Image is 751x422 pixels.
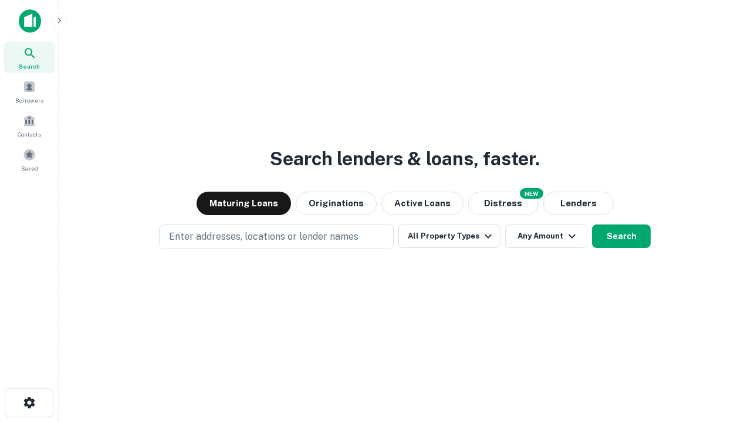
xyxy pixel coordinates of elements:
[159,224,394,249] button: Enter addresses, locations or lender names
[4,76,55,107] a: Borrowers
[4,42,55,73] a: Search
[592,224,651,248] button: Search
[520,188,543,199] div: NEW
[19,62,40,71] span: Search
[4,110,55,141] a: Contacts
[169,230,358,244] p: Enter addresses, locations or lender names
[398,224,500,248] button: All Property Types
[381,192,464,215] button: Active Loans
[468,192,539,215] button: Search distressed loans with lien and other non-mortgage details.
[197,192,291,215] button: Maturing Loans
[21,164,38,173] span: Saved
[15,96,43,105] span: Borrowers
[18,130,41,139] span: Contacts
[543,192,614,215] button: Lenders
[692,328,751,384] iframe: Chat Widget
[296,192,377,215] button: Originations
[505,224,587,248] button: Any Amount
[270,145,540,173] h3: Search lenders & loans, faster.
[4,144,55,175] a: Saved
[19,9,41,33] img: capitalize-icon.png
